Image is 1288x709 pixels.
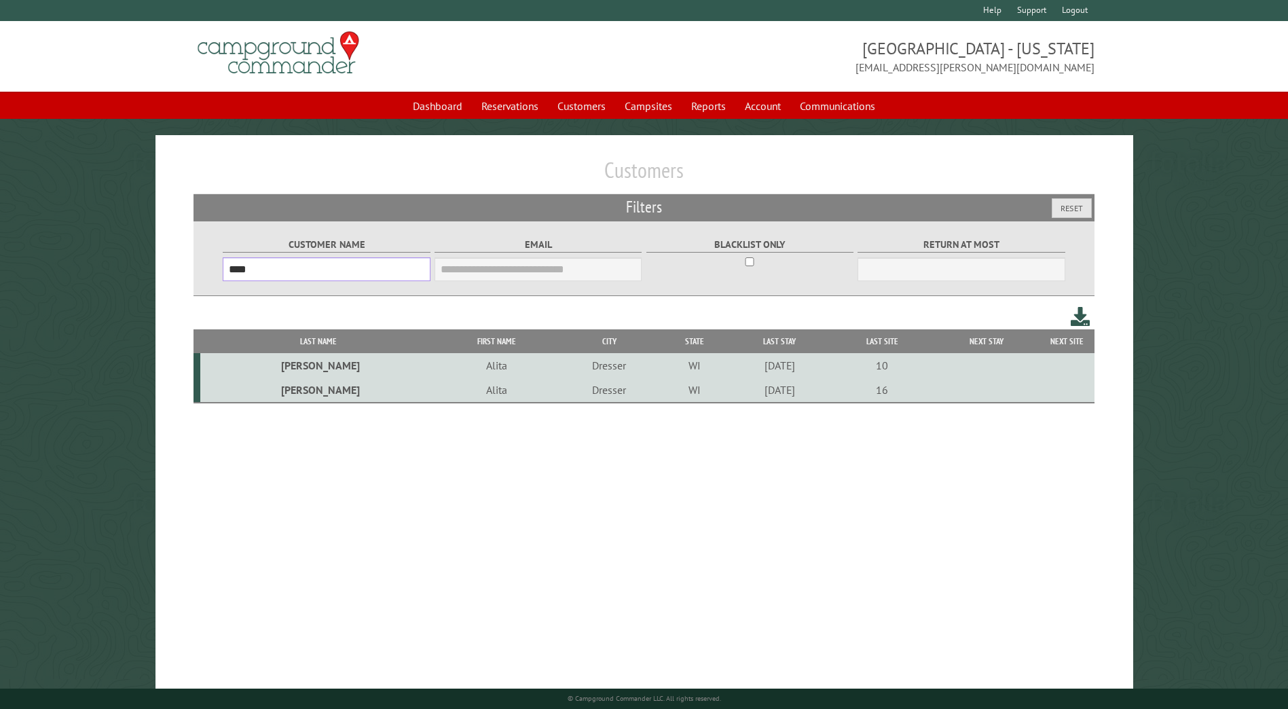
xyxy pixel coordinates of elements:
a: Download this customer list (.csv) [1071,304,1090,329]
th: City [557,329,661,353]
a: Reports [683,93,734,119]
a: Campsites [617,93,680,119]
th: State [662,329,729,353]
th: Last Site [831,329,933,353]
td: 10 [831,353,933,378]
div: [DATE] [730,383,829,397]
th: Next Site [1040,329,1094,353]
td: 16 [831,378,933,403]
h2: Filters [194,194,1094,220]
label: Blacklist only [646,237,853,253]
td: Alita [437,353,557,378]
td: Dresser [557,353,661,378]
img: Campground Commander [194,26,363,79]
a: Reservations [473,93,547,119]
button: Reset [1052,198,1092,218]
small: © Campground Commander LLC. All rights reserved. [568,694,721,703]
td: WI [662,353,729,378]
a: Dashboard [405,93,471,119]
a: Customers [549,93,614,119]
td: [PERSON_NAME] [200,378,437,403]
td: WI [662,378,729,403]
label: Email [435,237,642,253]
td: [PERSON_NAME] [200,353,437,378]
td: Dresser [557,378,661,403]
a: Account [737,93,789,119]
a: Communications [792,93,883,119]
th: Next Stay [933,329,1040,353]
th: First Name [437,329,557,353]
div: [DATE] [730,359,829,372]
label: Return at most [858,237,1065,253]
label: Customer Name [223,237,430,253]
h1: Customers [194,157,1094,194]
th: Last Stay [728,329,831,353]
th: Last Name [200,329,437,353]
span: [GEOGRAPHIC_DATA] - [US_STATE] [EMAIL_ADDRESS][PERSON_NAME][DOMAIN_NAME] [644,37,1094,75]
td: Alita [437,378,557,403]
